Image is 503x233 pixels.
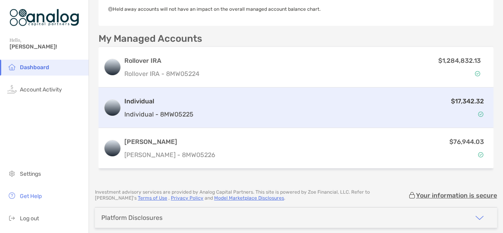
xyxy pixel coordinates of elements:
[451,96,484,106] p: $17,342.32
[7,213,17,223] img: logout icon
[416,192,497,199] p: Your information is secure
[438,56,481,66] p: $1,284,832.13
[124,69,331,79] p: Rollover IRA - 8MW05224
[124,97,193,106] h3: Individual
[475,213,484,223] img: icon arrow
[124,150,215,160] p: [PERSON_NAME] - 8MW05226
[138,195,167,201] a: Terms of Use
[20,86,62,93] span: Account Activity
[108,6,321,12] span: Held away accounts will not have an impact on the overall managed account balance chart.
[20,171,41,177] span: Settings
[104,59,120,75] img: logo account
[20,193,42,200] span: Get Help
[10,3,79,32] img: Zoe Logo
[124,56,331,66] h3: Rollover IRA
[478,152,484,157] img: Account Status icon
[7,191,17,200] img: get-help icon
[99,34,202,44] p: My Managed Accounts
[171,195,203,201] a: Privacy Policy
[214,195,284,201] a: Model Marketplace Disclosures
[7,84,17,94] img: activity icon
[475,71,480,76] img: Account Status icon
[124,109,193,119] p: Individual - 8MW05225
[101,214,163,221] div: Platform Disclosures
[104,140,120,156] img: logo account
[7,169,17,178] img: settings icon
[10,43,84,50] span: [PERSON_NAME]!
[104,100,120,116] img: logo account
[449,137,484,147] p: $76,944.03
[20,215,39,222] span: Log out
[7,62,17,72] img: household icon
[95,189,408,201] p: Investment advisory services are provided by Analog Capital Partners . This site is powered by Zo...
[124,137,215,147] h3: [PERSON_NAME]
[478,111,484,117] img: Account Status icon
[20,64,49,71] span: Dashboard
